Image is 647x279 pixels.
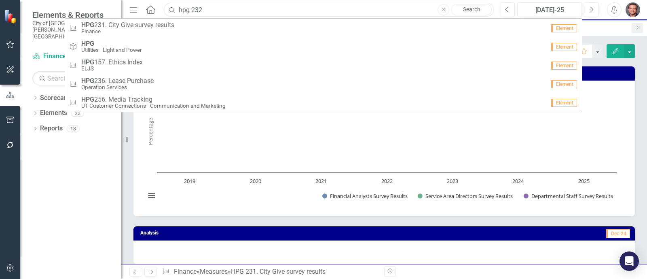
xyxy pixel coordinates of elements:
[381,177,393,185] text: 2022
[425,192,513,200] text: Service Area Directors Survey Results
[81,28,174,34] small: Finance
[231,268,326,275] div: HPG 231. City Give survey results
[451,4,492,15] a: Search
[164,3,494,17] input: Search ClearPoint...
[81,66,143,72] small: ELJS
[626,2,640,17] img: Lawrence Pollack
[81,21,174,29] span: 231. City Give survey results
[142,87,627,208] div: Chart. Highcharts interactive chart.
[524,193,613,200] button: Show Departmental Staff Survey Results
[40,124,63,133] a: Reports
[551,43,577,51] span: Element
[32,52,113,61] a: Finance
[174,268,197,275] a: Finance
[81,103,226,109] small: UT Customer Connections - Communication and Marketing
[200,268,228,275] a: Measures
[81,47,142,53] small: Utilities - Light and Power
[65,75,582,93] a: 236. Lease PurchaseOperation ServicesElement
[322,193,409,200] button: Show Financial Analysts Survey Results
[67,125,80,132] div: 18
[65,37,582,56] a: Utilities - Light and PowerElement
[81,77,154,85] span: 236. Lease Purchase
[447,177,458,185] text: 2023
[551,24,577,32] span: Element
[162,267,378,277] div: » »
[531,192,613,200] text: Departmental Staff Survey Results
[250,177,261,185] text: 2020
[315,177,327,185] text: 2021
[71,110,84,117] div: 22
[40,109,67,118] a: Elements
[551,62,577,70] span: Element
[620,251,639,271] div: Open Intercom Messenger
[32,20,113,40] small: City of [GEOGRAPHIC_DATA][PERSON_NAME], [GEOGRAPHIC_DATA]
[578,177,590,185] text: 2025
[146,190,157,201] button: View chart menu, Chart
[140,230,349,236] h3: Analysis
[551,99,577,107] span: Element
[81,96,226,103] span: 256. Media Tracking
[551,80,577,88] span: Element
[512,177,524,185] text: 2024
[65,56,582,75] a: 157. Ethics IndexELJSElement
[81,59,143,66] span: 157. Ethics Index
[4,9,19,24] img: ClearPoint Strategy
[520,5,579,15] div: [DATE]-25
[606,229,630,238] span: Dec-24
[65,93,582,112] a: 256. Media TrackingUT Customer Connections - Communication and MarketingElement
[142,87,621,208] svg: Interactive chart
[32,71,113,85] input: Search Below...
[32,10,113,20] span: Elements & Reports
[418,193,515,200] button: Show Service Area Directors Survey Results
[40,94,73,103] a: Scorecards
[330,192,408,200] text: Financial Analysts Survey Results
[517,2,582,17] button: [DATE]-25
[184,177,195,185] text: 2019
[65,19,582,37] a: 231. City Give survey resultsFinanceElement
[147,118,154,145] text: Percentage
[81,84,154,90] small: Operation Services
